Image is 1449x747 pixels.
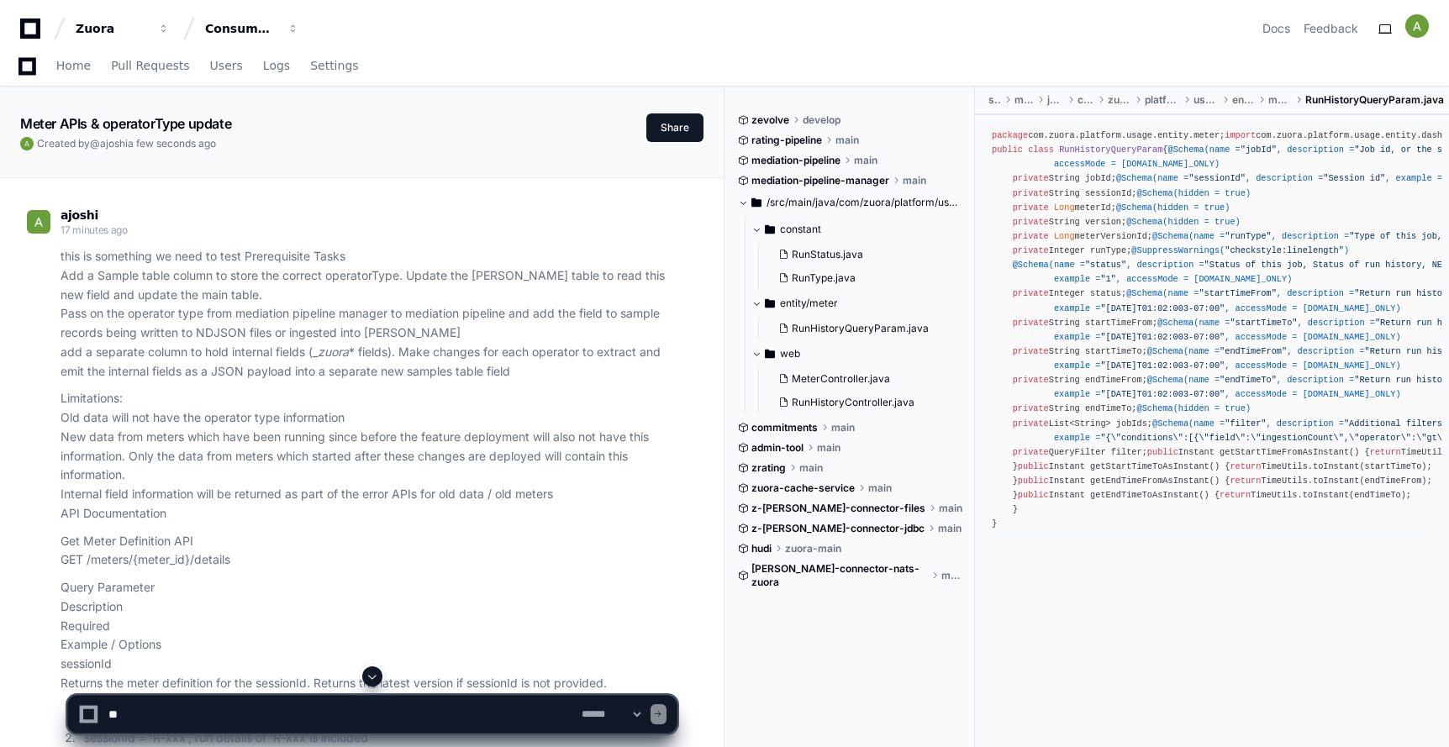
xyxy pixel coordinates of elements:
[318,345,349,359] em: zuora
[111,60,189,71] span: Pull Requests
[27,210,50,234] img: ACg8ocKOqf3Yu6uWb325nD0TzhNDPHi5PgI8sSqHlOPJh8a6EJA9xQ=s96-c
[1145,93,1180,107] span: platform
[56,60,91,71] span: Home
[1018,490,1049,500] span: public
[56,47,91,86] a: Home
[751,441,804,455] span: admin-tool
[751,192,761,213] svg: Directory
[1220,490,1251,500] span: return
[988,93,1001,107] span: src
[780,297,838,310] span: entity/meter
[831,421,855,434] span: main
[90,137,100,150] span: @
[61,532,677,571] p: Get Meter Definition API GET /meters/{meter_id}/details
[772,391,952,414] button: RunHistoryController.java
[1054,203,1075,213] span: Long
[1085,260,1126,270] span: "status"
[751,481,855,495] span: zuora-cache-service
[1232,93,1255,107] span: entity
[792,248,863,261] span: RunStatus.java
[1013,447,1049,457] span: private
[1018,476,1049,486] span: public
[792,322,929,335] span: RunHistoryQueryParam.java
[803,113,840,127] span: develop
[1131,245,1349,255] span: @SuppressWarnings( )
[792,396,914,409] span: RunHistoryController.java
[780,223,821,236] span: constant
[1304,20,1358,37] button: Feedback
[938,522,962,535] span: main
[780,347,800,360] span: web
[751,522,925,535] span: z-[PERSON_NAME]-connector-jdbc
[751,113,789,127] span: zevolve
[868,481,892,495] span: main
[1126,217,1241,227] span: @Schema(hidden = true)
[1188,173,1246,183] span: "sessionId"
[1230,476,1261,486] span: return
[1395,692,1441,737] iframe: Open customer support
[785,542,841,555] span: zuora-main
[1014,93,1034,107] span: main
[1262,20,1290,37] a: Docs
[1078,93,1094,107] span: com
[765,219,775,239] svg: Directory
[1100,274,1115,284] span: "1"
[1116,203,1230,213] span: @Schema(hidden = true)
[772,243,952,266] button: RunStatus.java
[1405,14,1429,38] img: ACg8ocKOqf3Yu6uWb325nD0TzhNDPHi5PgI8sSqHlOPJh8a6EJA9xQ=s96-c
[1225,231,1271,241] span: "runType"
[751,216,962,243] button: constant
[1323,173,1385,183] span: "Session id"
[1230,318,1297,328] span: "startTimeTo"
[772,266,952,290] button: RunType.java
[198,13,306,44] button: Consumption
[1047,93,1064,107] span: java
[751,502,925,515] span: z-[PERSON_NAME]-connector-files
[76,20,148,37] div: Zuora
[205,20,277,37] div: Consumption
[1225,245,1344,255] span: "checkstyle:linelength"
[61,208,98,222] span: ajoshi
[792,372,890,386] span: MeterController.java
[765,293,775,313] svg: Directory
[1137,403,1251,413] span: @Schema(hidden = true)
[992,130,1028,140] span: package
[20,137,34,150] img: ACg8ocKOqf3Yu6uWb325nD0TzhNDPHi5PgI8sSqHlOPJh8a6EJA9xQ=s96-c
[1147,447,1178,457] span: public
[1059,145,1162,155] span: RunHistoryQueryParam
[1100,303,1225,313] span: "[DATE]T01:02:003-07:00"
[310,47,358,86] a: Settings
[835,134,859,147] span: main
[767,196,962,209] span: /src/main/java/com/zuora/platform/usage
[1199,288,1276,298] span: "startTimeFrom"
[210,47,243,86] a: Users
[1220,375,1277,385] span: "endTimeTo"
[1305,93,1444,107] span: RunHistoryQueryParam.java
[1100,360,1225,371] span: "[DATE]T01:02:003-07:00"
[69,13,177,44] button: Zuora
[1370,447,1401,457] span: return
[772,317,952,340] button: RunHistoryQueryParam.java
[792,271,856,285] span: RunType.java
[37,137,216,150] span: Created by
[61,389,677,523] p: Limitations: Old data will not have the operator type information New data from meters which have...
[1013,318,1049,328] span: private
[1013,231,1049,241] span: private
[61,578,677,693] p: Query Parameter Description Required Example / Options sessionId Returns the meter definition for...
[1013,288,1049,298] span: private
[646,113,703,142] button: Share
[751,542,772,555] span: hudi
[310,60,358,71] span: Settings
[1018,461,1049,471] span: public
[1220,346,1287,356] span: "endTimeFrom"
[61,247,677,381] p: this is something we need to test Prerequisite Tasks Add a Sample table column to store the corre...
[1013,188,1049,198] span: private
[111,47,189,86] a: Pull Requests
[1013,403,1049,413] span: private
[1225,130,1256,140] span: import
[1225,418,1266,429] span: "filter"
[1054,231,1075,241] span: Long
[1137,188,1251,198] span: @Schema(hidden = true)
[1241,145,1277,155] span: "jobId"
[1013,217,1049,227] span: private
